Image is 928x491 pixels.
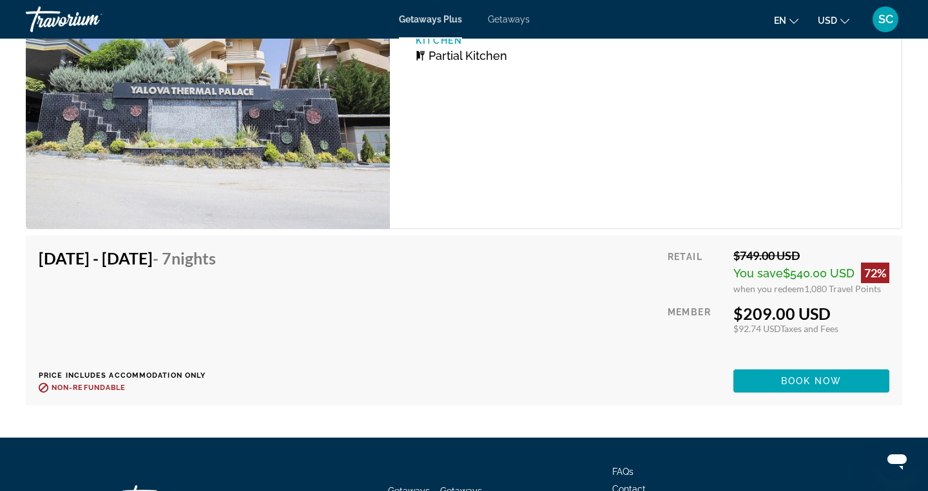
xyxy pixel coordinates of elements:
[733,266,783,280] span: You save
[774,15,786,26] span: en
[818,15,837,26] span: USD
[733,283,804,294] span: when you redeem
[171,248,216,268] span: Nights
[733,304,889,323] div: $209.00 USD
[878,13,893,26] span: SC
[780,323,838,334] span: Taxes and Fees
[733,369,889,393] button: Book now
[39,371,226,380] p: Price includes accommodation only
[153,248,216,268] span: - 7
[783,266,855,280] span: $540.00 USD
[818,11,849,30] button: Change currency
[416,35,646,46] p: Kitchen
[488,14,530,24] a: Getaways
[733,248,889,263] div: $749.00 USD
[804,283,881,294] span: 1,080 Travel Points
[861,263,889,283] div: 72%
[876,440,918,481] iframe: Bouton de lancement de la fenêtre de messagerie
[733,323,889,334] div: $92.74 USD
[39,248,216,268] h4: [DATE] - [DATE]
[869,6,902,33] button: User Menu
[668,248,724,294] div: Retail
[52,384,126,392] span: Non-refundable
[399,14,462,24] a: Getaways Plus
[774,11,798,30] button: Change language
[26,3,155,36] a: Travorium
[781,376,842,386] span: Book now
[612,467,633,477] a: FAQs
[668,304,724,360] div: Member
[429,49,507,62] span: Partial Kitchen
